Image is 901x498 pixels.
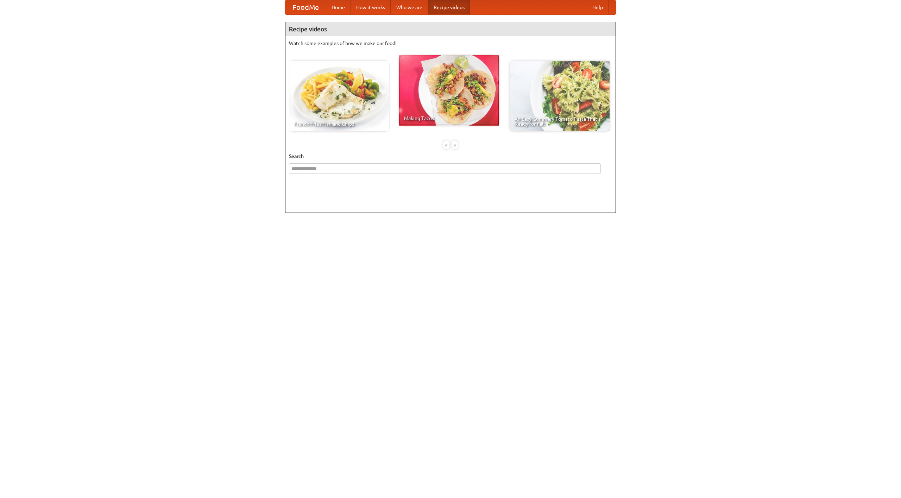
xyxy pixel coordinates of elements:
[399,55,499,126] a: Making Tacos
[404,116,494,121] span: Making Tacos
[326,0,351,14] a: Home
[285,22,616,36] h4: Recipe videos
[510,61,610,131] a: An Easy, Summery Tomato Pasta That's Ready for Fall
[294,121,384,126] span: French Fries Fish and Chips
[391,0,428,14] a: Who we are
[289,40,612,47] p: Watch some examples of how we make our food!
[351,0,391,14] a: How it works
[515,116,605,126] span: An Easy, Summery Tomato Pasta That's Ready for Fall
[289,61,389,131] a: French Fries Fish and Chips
[587,0,609,14] a: Help
[452,140,458,149] div: »
[443,140,449,149] div: «
[285,0,326,14] a: FoodMe
[289,153,612,160] h5: Search
[428,0,470,14] a: Recipe videos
